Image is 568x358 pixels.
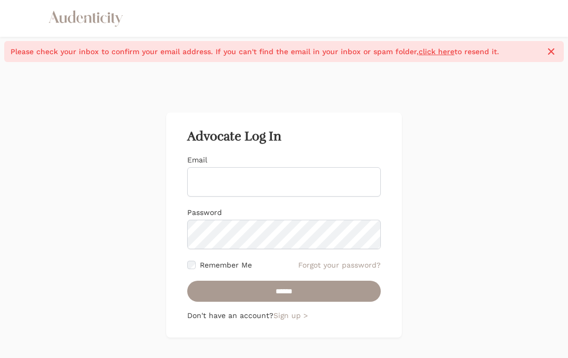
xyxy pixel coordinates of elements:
a: Forgot your password? [298,260,381,270]
label: Email [187,156,207,164]
label: Remember Me [200,260,252,270]
span: Please check your inbox to confirm your email address. If you can't find the email in your inbox ... [11,46,540,57]
h2: Advocate Log In [187,129,381,144]
a: click here [419,47,454,56]
a: Sign up > [273,311,308,320]
label: Password [187,208,222,217]
p: Don't have an account? [187,310,381,321]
